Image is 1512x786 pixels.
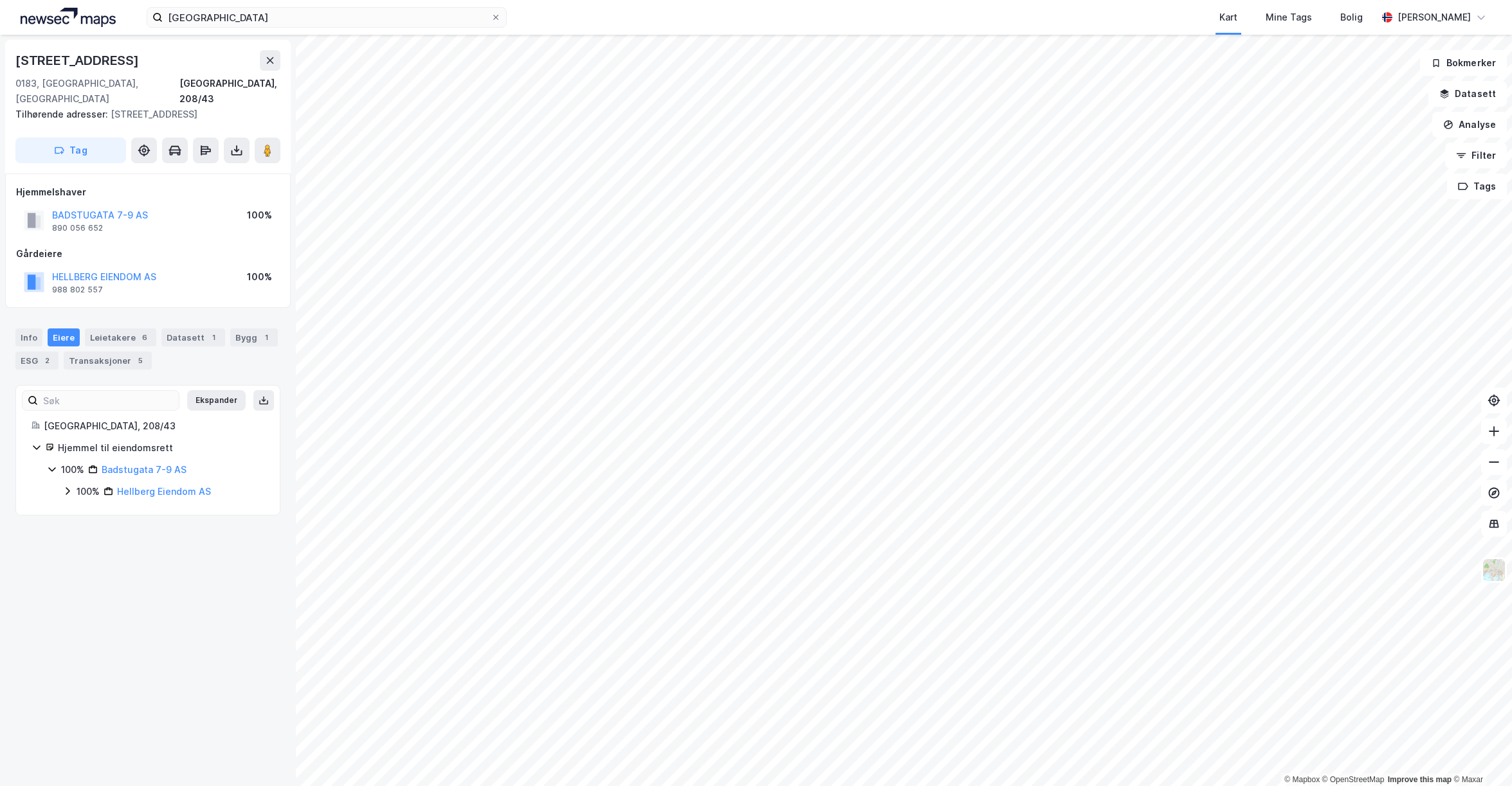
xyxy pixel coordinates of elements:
[64,352,152,370] div: Transaksjoner
[1482,558,1506,582] img: Z
[134,354,147,367] div: 5
[207,331,220,344] div: 1
[247,208,272,223] div: 100%
[1448,724,1512,786] div: Kontrollprogram for chat
[1428,81,1507,107] button: Datasett
[260,331,273,344] div: 1
[21,8,116,27] img: logo.a4113a55bc3d86da70a041830d287a7e.svg
[1398,10,1471,25] div: [PERSON_NAME]
[58,440,264,456] div: Hjemmel til eiendomsrett
[52,223,103,233] div: 890 056 652
[15,76,179,107] div: 0183, [GEOGRAPHIC_DATA], [GEOGRAPHIC_DATA]
[1420,50,1507,76] button: Bokmerker
[138,331,151,344] div: 6
[1219,10,1237,25] div: Kart
[1448,724,1512,786] iframe: Chat Widget
[247,269,272,285] div: 100%
[77,484,100,499] div: 100%
[117,486,211,497] a: Hellberg Eiendom AS
[1266,10,1312,25] div: Mine Tags
[179,76,280,107] div: [GEOGRAPHIC_DATA], 208/43
[15,352,59,370] div: ESG
[16,246,280,262] div: Gårdeiere
[102,464,187,475] a: Badstugata 7-9 AS
[48,328,80,346] div: Eiere
[187,390,246,411] button: Ekspander
[15,107,270,122] div: [STREET_ADDRESS]
[1388,775,1452,784] a: Improve this map
[52,285,103,295] div: 988 802 557
[1284,775,1320,784] a: Mapbox
[163,8,491,27] input: Søk på adresse, matrikkel, gårdeiere, leietakere eller personer
[15,109,111,120] span: Tilhørende adresser:
[15,50,141,71] div: [STREET_ADDRESS]
[41,354,53,367] div: 2
[1322,775,1385,784] a: OpenStreetMap
[161,328,225,346] div: Datasett
[44,418,264,434] div: [GEOGRAPHIC_DATA], 208/43
[1340,10,1363,25] div: Bolig
[85,328,156,346] div: Leietakere
[15,138,126,163] button: Tag
[38,391,179,410] input: Søk
[1445,143,1507,168] button: Filter
[15,328,42,346] div: Info
[1447,174,1507,199] button: Tags
[16,184,280,200] div: Hjemmelshaver
[61,462,84,478] div: 100%
[1432,112,1507,138] button: Analyse
[230,328,278,346] div: Bygg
